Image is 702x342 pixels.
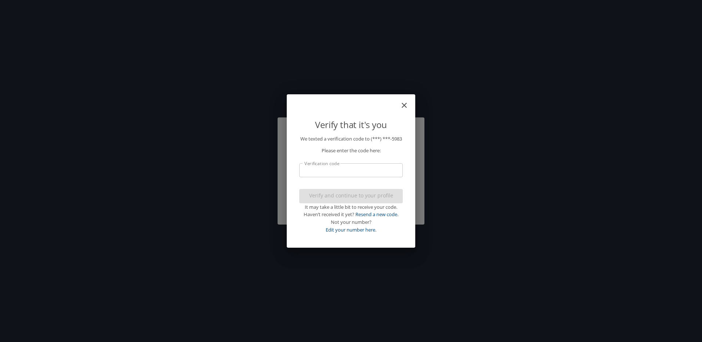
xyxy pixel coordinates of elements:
[299,135,403,143] p: We texted a verification code to (***) ***- 5983
[299,211,403,218] div: Haven’t received it yet?
[299,203,403,211] div: It may take a little bit to receive your code.
[299,218,403,226] div: Not your number?
[299,118,403,132] p: Verify that it's you
[404,97,412,106] button: close
[299,147,403,154] p: Please enter the code here:
[326,226,376,233] a: Edit your number here.
[355,211,398,218] a: Resend a new code.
